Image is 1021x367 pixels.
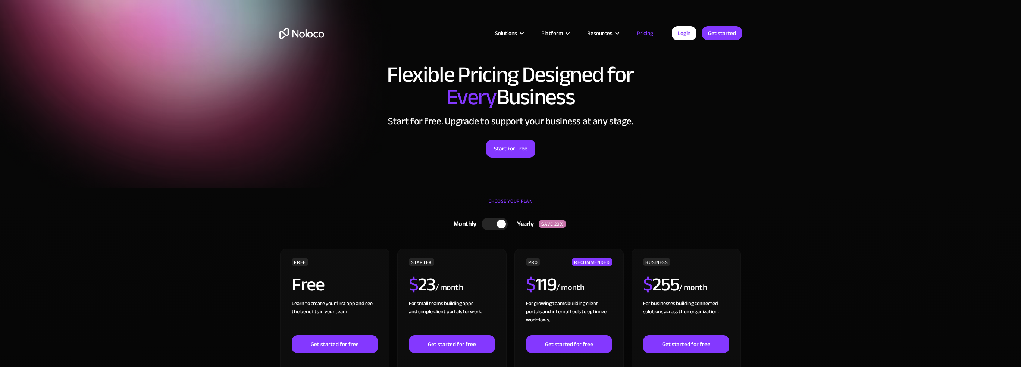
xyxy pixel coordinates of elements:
div: / month [679,282,707,294]
div: For small teams building apps and simple client portals for work. ‍ [409,299,495,335]
div: CHOOSE YOUR PLAN [279,196,742,214]
span: Every [446,76,497,118]
div: For growing teams building client portals and internal tools to optimize workflows. [526,299,612,335]
div: FREE [292,258,308,266]
h2: 255 [643,275,679,294]
div: STARTER [409,258,434,266]
h2: 119 [526,275,556,294]
div: SAVE 20% [539,220,566,228]
a: Get started for free [643,335,729,353]
div: Platform [541,28,563,38]
a: Login [672,26,696,40]
a: Get started for free [292,335,378,353]
div: Monthly [444,218,482,230]
div: Resources [578,28,627,38]
span: $ [526,267,535,302]
a: Start for Free [486,140,535,158]
div: RECOMMENDED [572,258,612,266]
a: Pricing [627,28,663,38]
div: For businesses building connected solutions across their organization. ‍ [643,299,729,335]
h2: Free [292,275,324,294]
a: home [279,28,324,39]
div: Yearly [508,218,539,230]
div: Solutions [495,28,517,38]
a: Get started for free [526,335,612,353]
h2: Start for free. Upgrade to support your business at any stage. [279,116,742,127]
span: $ [643,267,652,302]
div: Solutions [486,28,532,38]
h2: 23 [409,275,435,294]
div: / month [556,282,584,294]
div: PRO [526,258,540,266]
a: Get started [702,26,742,40]
div: Learn to create your first app and see the benefits in your team ‍ [292,299,378,335]
h1: Flexible Pricing Designed for Business [279,63,742,108]
span: $ [409,267,418,302]
div: / month [435,282,463,294]
div: Platform [532,28,578,38]
div: Resources [587,28,613,38]
a: Get started for free [409,335,495,353]
div: BUSINESS [643,258,670,266]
